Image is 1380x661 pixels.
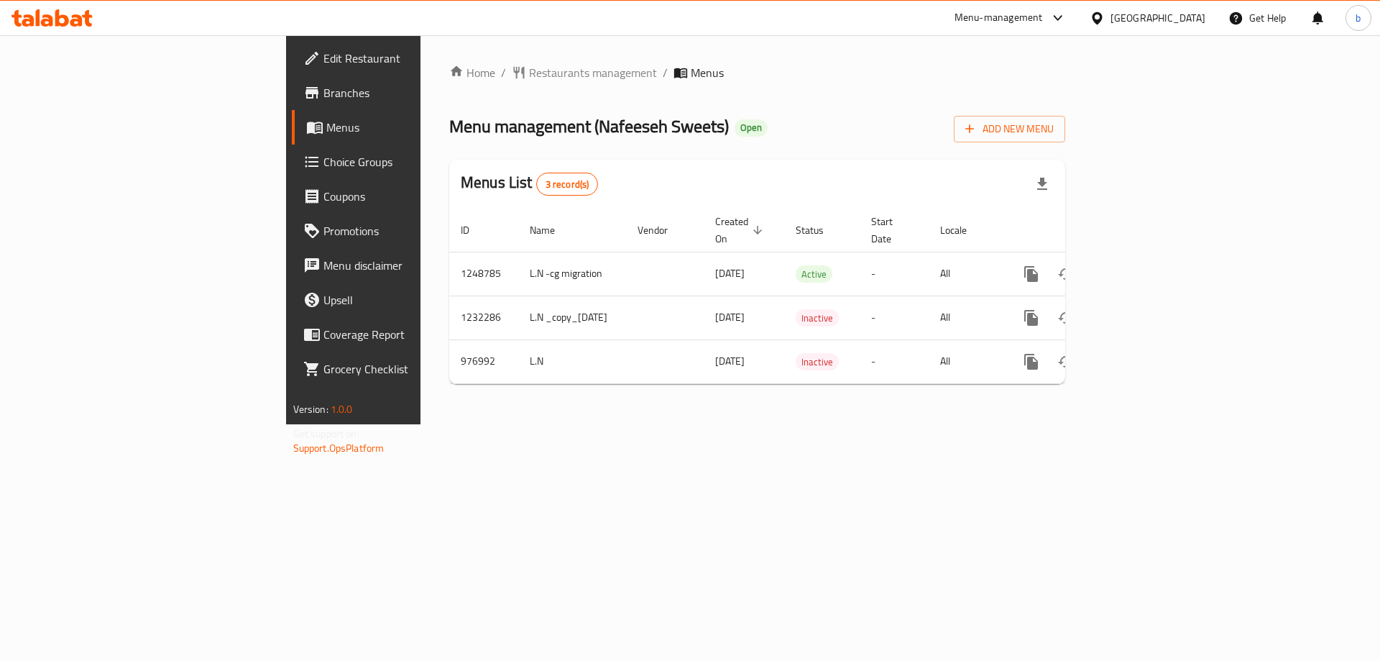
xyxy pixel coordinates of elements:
td: All [929,252,1003,296]
span: Grocery Checklist [323,360,505,378]
a: Menus [292,110,517,145]
td: L.N -cg migration [518,252,626,296]
span: Vendor [638,222,686,239]
span: [DATE] [715,352,745,370]
th: Actions [1003,209,1164,252]
a: Grocery Checklist [292,352,517,386]
div: Active [796,265,832,283]
span: Edit Restaurant [323,50,505,67]
span: Branches [323,84,505,101]
a: Coverage Report [292,317,517,352]
td: All [929,296,1003,339]
table: enhanced table [449,209,1164,384]
span: Coupons [323,188,505,205]
span: [DATE] [715,264,745,283]
h2: Menus List [461,172,598,196]
button: more [1014,257,1049,291]
button: Change Status [1049,345,1083,379]
span: Promotions [323,222,505,240]
span: ID [461,222,488,239]
button: Change Status [1049,301,1083,335]
span: Name [530,222,574,239]
a: Coupons [292,179,517,214]
a: Choice Groups [292,145,517,179]
span: Choice Groups [323,153,505,170]
td: L.N _copy_[DATE] [518,296,626,339]
span: 1.0.0 [331,400,353,419]
span: b [1356,10,1361,26]
td: - [860,252,929,296]
div: Inactive [796,353,839,370]
span: Open [735,122,768,134]
span: Inactive [796,354,839,370]
span: Start Date [871,213,911,247]
span: Menu management ( Nafeeseh Sweets ) [449,110,729,142]
button: Add New Menu [954,116,1065,142]
a: Edit Restaurant [292,41,517,76]
div: Menu-management [954,9,1043,27]
span: Get support on: [293,424,359,443]
span: Menu disclaimer [323,257,505,274]
span: Created On [715,213,767,247]
a: Promotions [292,214,517,248]
td: - [860,339,929,383]
a: Branches [292,76,517,110]
span: Menus [691,64,724,81]
span: 3 record(s) [537,178,598,191]
td: L.N [518,339,626,383]
span: Status [796,222,842,239]
span: [DATE] [715,308,745,327]
span: Upsell [323,291,505,309]
span: Inactive [796,310,839,327]
li: / [663,64,668,81]
button: more [1014,345,1049,379]
span: Add New Menu [965,120,1054,138]
span: Locale [940,222,985,239]
span: Version: [293,400,328,419]
a: Restaurants management [512,64,657,81]
div: [GEOGRAPHIC_DATA] [1110,10,1205,26]
div: Total records count [536,173,599,196]
span: Menus [326,119,505,136]
a: Upsell [292,283,517,317]
button: Change Status [1049,257,1083,291]
span: Active [796,266,832,283]
td: All [929,339,1003,383]
div: Inactive [796,309,839,327]
nav: breadcrumb [449,64,1065,81]
div: Open [735,119,768,137]
div: Export file [1025,167,1059,201]
a: Menu disclaimer [292,248,517,283]
span: Coverage Report [323,326,505,343]
td: - [860,296,929,339]
button: more [1014,301,1049,335]
a: Support.OpsPlatform [293,439,385,457]
span: Restaurants management [529,64,657,81]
